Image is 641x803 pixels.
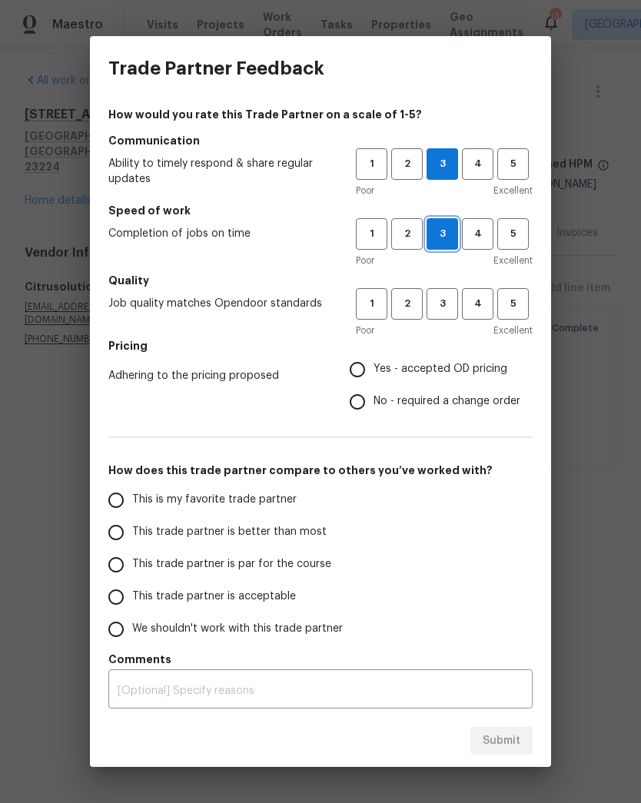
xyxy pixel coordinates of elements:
h5: Comments [108,652,533,667]
span: Excellent [493,183,533,198]
button: 5 [497,148,529,180]
button: 4 [462,148,493,180]
span: 5 [499,155,527,173]
span: 5 [499,295,527,313]
span: Poor [356,253,374,268]
span: 4 [463,155,492,173]
h5: How does this trade partner compare to others you’ve worked with? [108,463,533,478]
h5: Pricing [108,338,533,353]
span: This trade partner is par for the course [132,556,331,572]
button: 3 [427,148,458,180]
span: Yes - accepted OD pricing [374,361,507,377]
span: Adhering to the pricing proposed [108,368,325,383]
span: 3 [427,225,457,243]
span: Poor [356,323,374,338]
button: 5 [497,288,529,320]
h5: Speed of work [108,203,533,218]
button: 1 [356,218,387,250]
button: 4 [462,218,493,250]
span: Excellent [493,253,533,268]
button: 2 [391,218,423,250]
div: How does this trade partner compare to others you’ve worked with? [108,484,533,645]
h5: Quality [108,273,533,288]
span: 2 [393,225,421,243]
button: 2 [391,288,423,320]
span: No - required a change order [374,393,520,410]
span: We shouldn't work with this trade partner [132,621,343,637]
span: 3 [428,295,457,313]
span: 1 [357,295,386,313]
span: Completion of jobs on time [108,226,331,241]
span: 2 [393,295,421,313]
span: 3 [427,155,457,173]
span: Excellent [493,323,533,338]
span: Poor [356,183,374,198]
button: 1 [356,148,387,180]
h3: Trade Partner Feedback [108,58,324,79]
span: Job quality matches Opendoor standards [108,296,331,311]
span: 4 [463,225,492,243]
span: 4 [463,295,492,313]
h5: Communication [108,133,533,148]
span: This trade partner is better than most [132,524,327,540]
div: Pricing [350,353,533,418]
button: 3 [427,288,458,320]
h4: How would you rate this Trade Partner on a scale of 1-5? [108,107,533,122]
button: 2 [391,148,423,180]
span: 5 [499,225,527,243]
span: 2 [393,155,421,173]
span: 1 [357,155,386,173]
span: 1 [357,225,386,243]
button: 1 [356,288,387,320]
span: Ability to timely respond & share regular updates [108,156,331,187]
button: 4 [462,288,493,320]
span: This trade partner is acceptable [132,589,296,605]
button: 5 [497,218,529,250]
span: This is my favorite trade partner [132,492,297,508]
button: 3 [427,218,458,250]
